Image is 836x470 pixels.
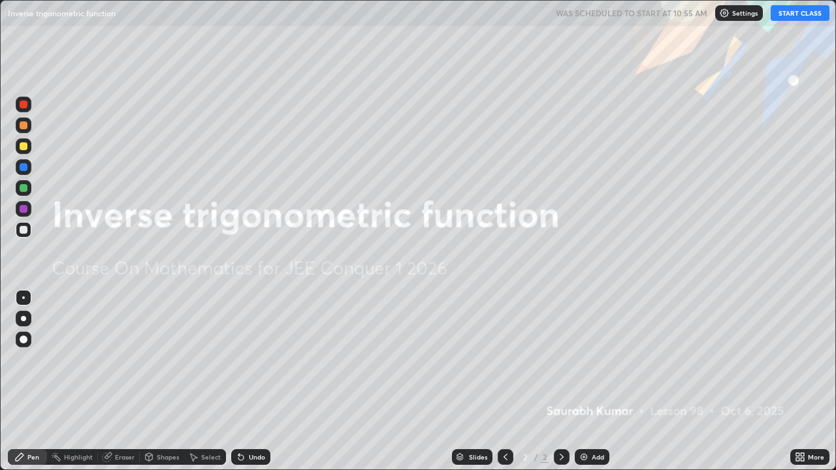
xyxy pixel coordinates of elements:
[27,454,39,460] div: Pen
[556,7,707,19] h5: WAS SCHEDULED TO START AT 10:55 AM
[201,454,221,460] div: Select
[592,454,604,460] div: Add
[469,454,487,460] div: Slides
[719,8,730,18] img: class-settings-icons
[534,453,538,461] div: /
[249,454,265,460] div: Undo
[579,452,589,462] img: add-slide-button
[732,10,758,16] p: Settings
[157,454,179,460] div: Shapes
[519,453,532,461] div: 2
[541,451,549,463] div: 2
[115,454,135,460] div: Eraser
[771,5,829,21] button: START CLASS
[8,8,116,18] p: Inverse trigonometric function
[64,454,93,460] div: Highlight
[808,454,824,460] div: More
